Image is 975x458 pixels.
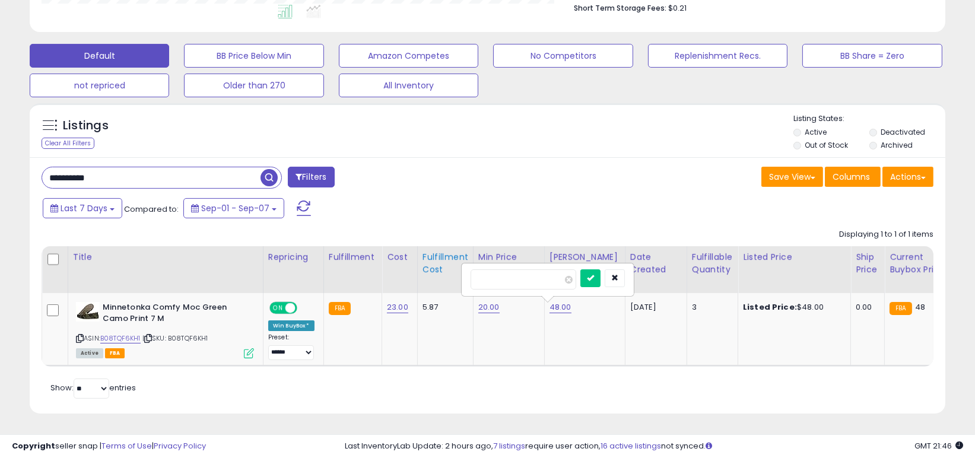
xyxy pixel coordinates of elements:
[30,74,169,97] button: not repriced
[345,441,963,452] div: Last InventoryLab Update: 2 hours ago, require user action, not synced.
[103,302,247,327] b: Minnetonka Comfy Moc Green Camo Print 7 M
[550,251,620,263] div: [PERSON_NAME]
[761,167,823,187] button: Save View
[183,198,284,218] button: Sep-01 - Sep-07
[574,3,666,13] b: Short Term Storage Fees:
[61,202,107,214] span: Last 7 Days
[668,2,687,14] span: $0.21
[881,140,913,150] label: Archived
[630,302,678,313] div: [DATE]
[105,348,125,358] span: FBA
[42,138,94,149] div: Clear All Filters
[478,301,500,313] a: 20.00
[882,167,933,187] button: Actions
[839,229,933,240] div: Displaying 1 to 1 of 1 items
[478,251,539,263] div: Min Price
[743,302,841,313] div: $48.00
[856,251,879,276] div: Ship Price
[63,117,109,134] h5: Listings
[743,251,846,263] div: Listed Price
[890,251,951,276] div: Current Buybox Price
[493,44,633,68] button: No Competitors
[648,44,787,68] button: Replenishment Recs.
[339,74,478,97] button: All Inventory
[802,44,942,68] button: BB Share = Zero
[805,140,848,150] label: Out of Stock
[915,301,925,313] span: 48
[805,127,827,137] label: Active
[825,167,881,187] button: Columns
[493,440,525,451] a: 7 listings
[423,251,468,276] div: Fulfillment Cost
[184,44,323,68] button: BB Price Below Min
[30,44,169,68] button: Default
[100,333,141,343] a: B08TQF6KH1
[856,302,875,313] div: 0.00
[692,302,729,313] div: 3
[76,302,254,357] div: ASIN:
[12,441,206,452] div: seller snap | |
[793,113,945,125] p: Listing States:
[101,440,152,451] a: Terms of Use
[692,251,733,276] div: Fulfillable Quantity
[12,440,55,451] strong: Copyright
[890,302,912,315] small: FBA
[50,382,136,393] span: Show: entries
[76,302,100,322] img: 41xzPBEVJZL._SL40_.jpg
[339,44,478,68] button: Amazon Competes
[184,74,323,97] button: Older than 270
[329,251,377,263] div: Fulfillment
[142,333,208,343] span: | SKU: B08TQF6KH1
[296,303,315,313] span: OFF
[124,203,179,215] span: Compared to:
[743,301,797,313] b: Listed Price:
[43,198,122,218] button: Last 7 Days
[73,251,258,263] div: Title
[387,301,408,313] a: 23.00
[271,303,285,313] span: ON
[881,127,925,137] label: Deactivated
[601,440,661,451] a: 16 active listings
[550,301,571,313] a: 48.00
[268,333,315,360] div: Preset:
[76,348,103,358] span: All listings currently available for purchase on Amazon
[914,440,963,451] span: 2025-09-15 21:46 GMT
[833,171,870,183] span: Columns
[268,320,315,331] div: Win BuyBox *
[423,302,464,313] div: 5.87
[329,302,351,315] small: FBA
[154,440,206,451] a: Privacy Policy
[201,202,269,214] span: Sep-01 - Sep-07
[630,251,682,276] div: Date Created
[268,251,319,263] div: Repricing
[288,167,334,187] button: Filters
[387,251,412,263] div: Cost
